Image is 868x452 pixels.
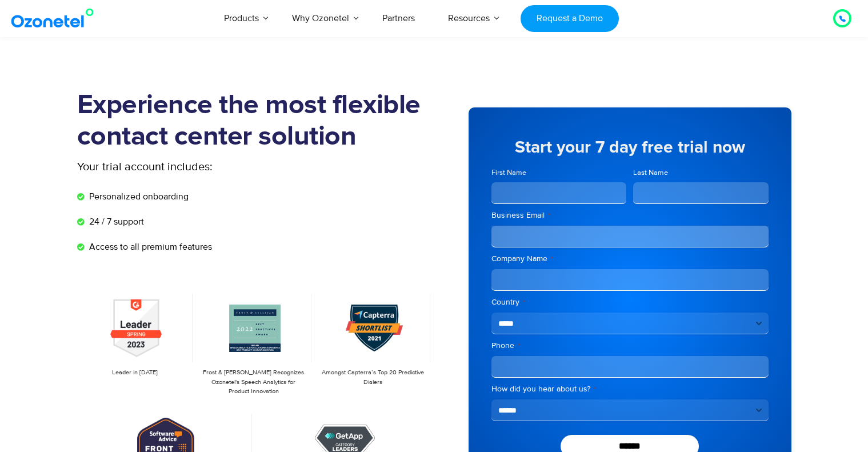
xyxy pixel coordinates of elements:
[491,139,769,156] h5: Start your 7 day free trial now
[491,167,627,178] label: First Name
[77,158,349,175] p: Your trial account includes:
[491,297,769,308] label: Country
[202,368,306,397] p: Frost & [PERSON_NAME] Recognizes Ozonetel's Speech Analytics for Product Innovation
[86,240,212,254] span: Access to all premium features
[491,210,769,221] label: Business Email
[86,190,189,203] span: Personalized onboarding
[86,215,144,229] span: 24 / 7 support
[321,368,425,387] p: Amongst Capterra’s Top 20 Predictive Dialers
[77,90,434,153] h1: Experience the most flexible contact center solution
[491,340,769,351] label: Phone
[633,167,769,178] label: Last Name
[491,253,769,265] label: Company Name
[83,368,187,378] p: Leader in [DATE]
[521,5,618,32] a: Request a Demo
[491,383,769,395] label: How did you hear about us?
